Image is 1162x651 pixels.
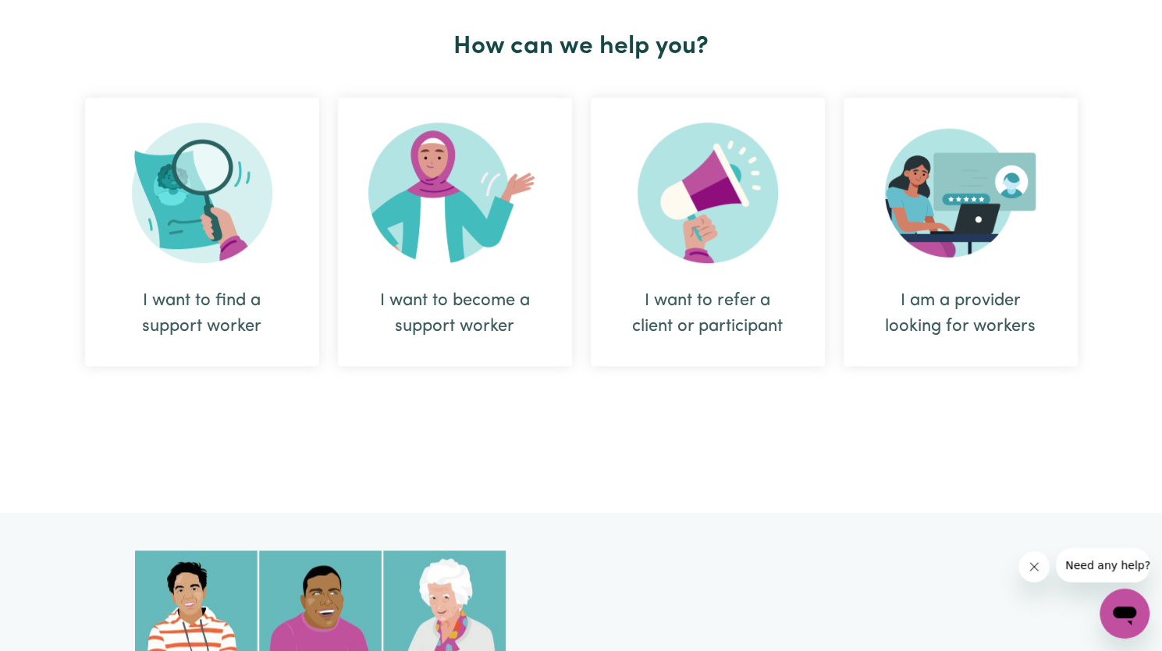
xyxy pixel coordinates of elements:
div: I am a provider looking for workers [844,98,1078,366]
img: Become Worker [368,123,542,263]
img: Search [132,123,272,263]
img: Refer [638,123,778,263]
iframe: Close message [1018,551,1050,582]
div: I want to refer a client or participant [591,98,825,366]
img: Provider [885,123,1036,263]
div: I want to find a support worker [123,288,282,340]
h2: How can we help you? [76,32,1087,62]
iframe: Message from company [1056,548,1150,582]
div: I want to find a support worker [85,98,319,366]
span: Need any help? [9,11,94,23]
iframe: Button to launch messaging window [1100,589,1150,639]
div: I am a provider looking for workers [881,288,1040,340]
div: I want to become a support worker [375,288,535,340]
div: I want to become a support worker [338,98,572,366]
div: I want to refer a client or participant [628,288,787,340]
